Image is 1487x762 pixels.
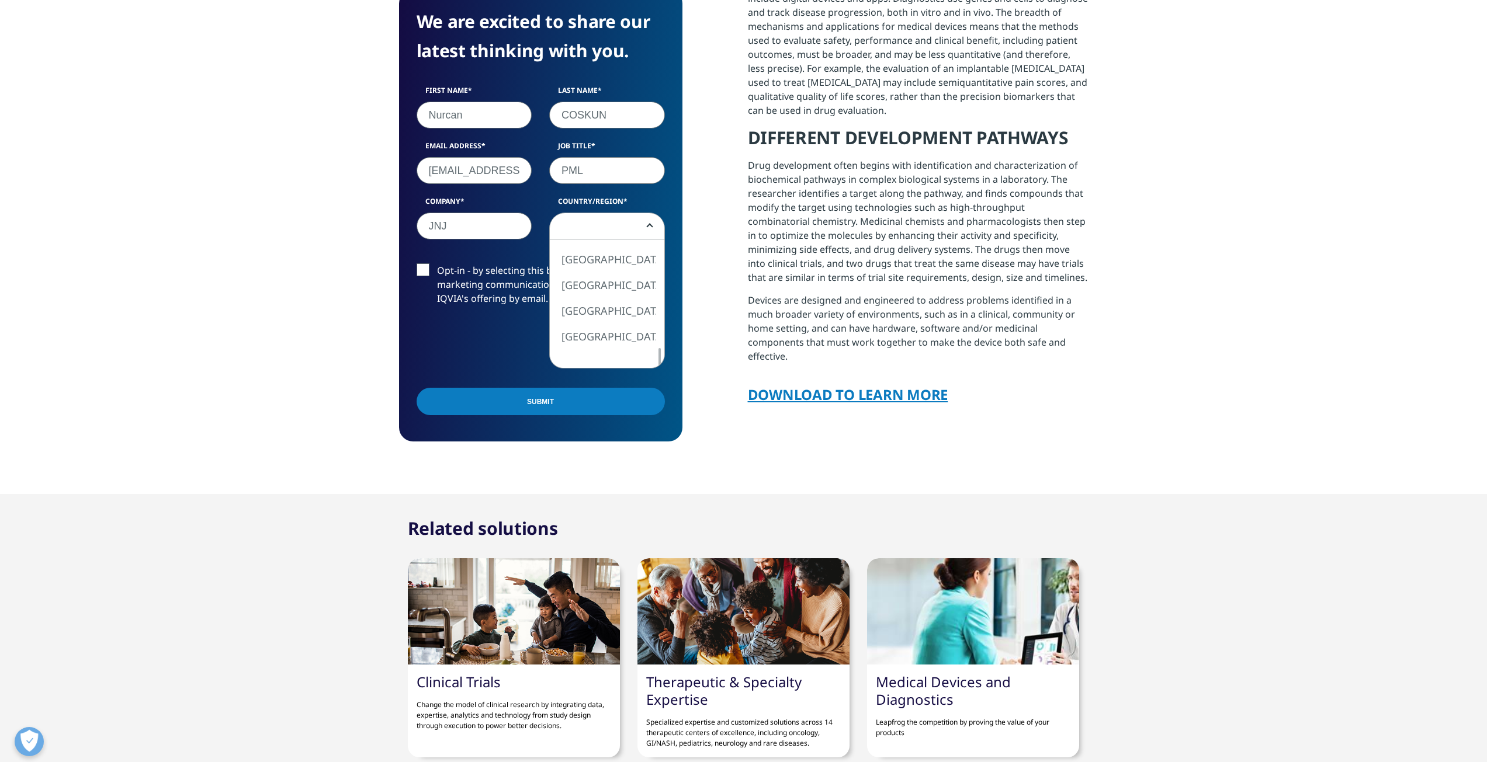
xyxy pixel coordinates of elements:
label: First Name [417,85,532,102]
label: Country/Region [549,196,665,213]
p: Change the model of clinical research by integrating data, expertise, analytics and technology fr... [417,691,611,731]
a: Clinical Trials [417,672,501,691]
a: DOWNLOAD TO LEARN MORE [748,385,948,404]
a: Medical Devices and Diagnostics [876,672,1011,709]
p: Devices are designed and engineered to address problems identified in a much broader variety of e... [748,293,1089,372]
li: [GEOGRAPHIC_DATA] [550,272,656,298]
h2: Related solutions [408,517,558,540]
button: Präferenzen öffnen [15,727,44,756]
label: Opt-in - by selecting this box, I consent to receiving marketing communications and information a... [417,263,665,312]
label: Email Address [417,141,532,157]
h4: DIFFERENT DEVELOPMENT PATHWAYS [748,126,1089,158]
label: Job Title [549,141,665,157]
h4: We are excited to share our latest thinking with you. [417,7,665,65]
p: Specialized expertise and customized solutions across 14 therapeutic centers of excellence, inclu... [646,708,841,749]
p: Drug development often begins with identification and characterization of biochemical pathways in... [748,158,1089,293]
li: [GEOGRAPHIC_DATA] [550,246,656,272]
li: [GEOGRAPHIC_DATA] [550,323,656,349]
a: Therapeutic & Specialty Expertise [646,672,802,709]
p: Leapfrog the competition by proving the value of your products [876,708,1070,738]
label: Last Name [549,85,665,102]
label: Company [417,196,532,213]
iframe: reCAPTCHA [417,324,594,370]
input: Submit [417,388,665,415]
li: [GEOGRAPHIC_DATA] [550,298,656,323]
